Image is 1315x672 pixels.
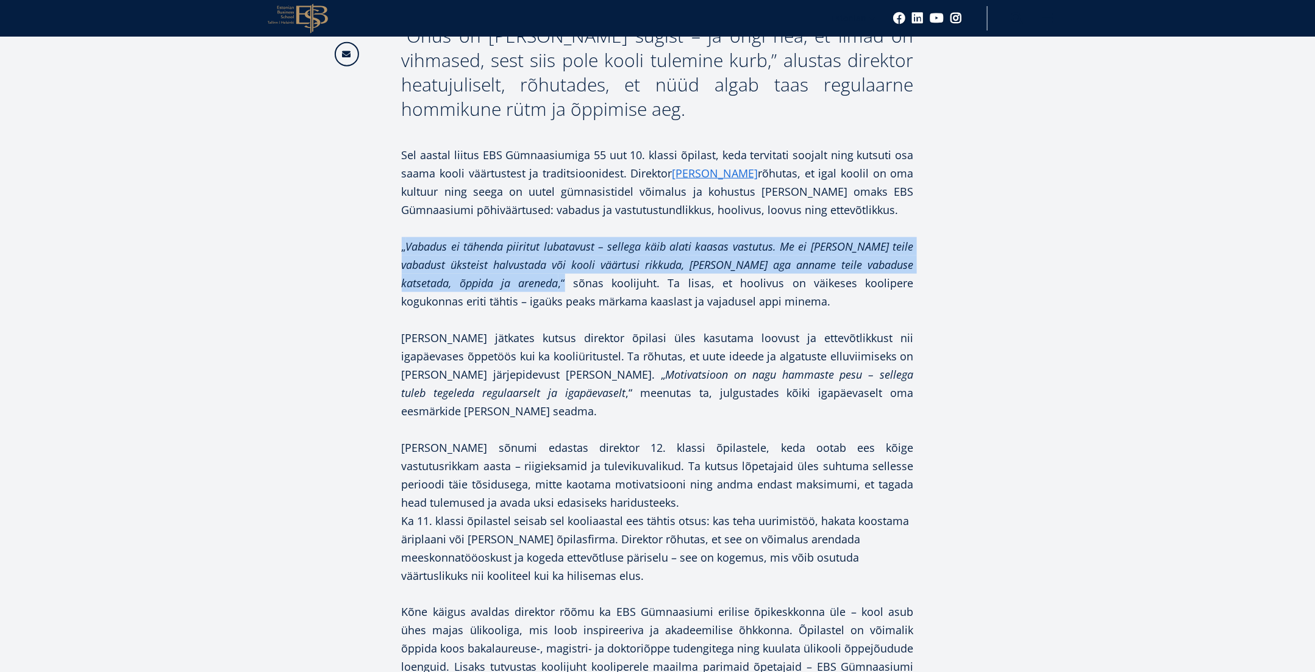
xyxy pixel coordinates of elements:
a: Email [335,42,359,66]
em: Vabadus ei tähenda piiritut lubatavust – sellega käib alati kaasas vastutus. Me ei [PERSON_NAME] ... [402,239,914,290]
p: Ka 11. klassi õpilastel seisab sel kooliaastal ees tähtis otsus: kas teha uurimistöö, hakata koos... [402,512,914,603]
p: Sel aastal liitus EBS Gümnaasiumiga 55 uut 10. klassi õpilast, keda tervitati soojalt ning kutsut... [402,146,914,219]
a: Linkedin [912,12,924,24]
em: Motivatsioon on nagu hammaste pesu – sellega tuleb tegeleda regulaarselt ja igapäevaselt [402,367,914,400]
p: [PERSON_NAME] sõnumi edastas direktor 12. klassi õpilastele, keda ootab ees kõige vastutusrikkam ... [402,438,914,512]
a: [PERSON_NAME] [672,164,758,182]
p: [PERSON_NAME] jätkates kutsus direktor õpilasi üles kasutama loovust ja ettevõtlikkust nii igapäe... [402,329,914,420]
a: Youtube [930,12,944,24]
p: „ ,“ sõnas koolijuht. Ta lisas, et hoolivus on väikeses koolipere kogukonnas eriti tähtis – igaük... [402,237,914,310]
a: Facebook [894,12,906,24]
a: Instagram [950,12,963,24]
